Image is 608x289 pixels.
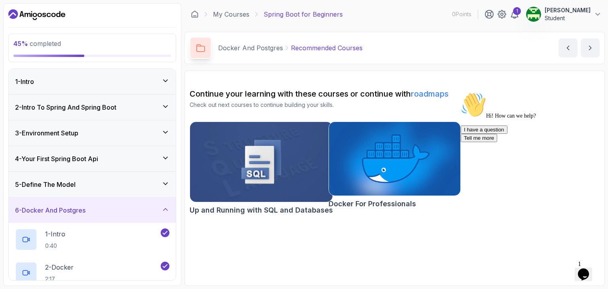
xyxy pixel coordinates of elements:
[190,101,600,109] p: Check out next courses to continue building your skills.
[329,122,461,196] img: Docker For Professionals card
[213,10,249,19] a: My Courses
[411,89,448,99] a: roadmaps
[291,43,363,53] p: Recommended Courses
[15,128,78,138] h3: 3 - Environment Setup
[45,242,65,250] p: 0:40
[526,7,541,22] img: user profile image
[3,24,78,30] span: Hi! How can we help?
[581,38,600,57] button: next content
[329,198,416,209] h2: Docker For Professionals
[190,122,332,202] img: Up and Running with SQL and Databases card
[9,69,176,94] button: 1-Intro
[191,10,199,18] a: Dashboard
[15,103,116,112] h3: 2 - Intro To Spring And Spring Boot
[9,198,176,223] button: 6-Docker And Postgres
[3,3,146,53] div: 👋Hi! How can we help?I have a questionTell me more
[15,77,34,86] h3: 1 - Intro
[3,36,50,45] button: I have a question
[3,45,40,53] button: Tell me more
[9,95,176,120] button: 2-Intro To Spring And Spring Boot
[13,40,28,48] span: 45 %
[45,262,74,272] p: 2 - Docker
[545,14,591,22] p: Student
[545,6,591,14] p: [PERSON_NAME]
[8,8,65,21] a: Dashboard
[458,89,600,253] iframe: chat widget
[45,275,74,283] p: 2:17
[190,122,333,216] a: Up and Running with SQL and Databases cardUp and Running with SQL and Databases
[218,43,283,53] p: Docker And Postgres
[264,10,343,19] p: Spring Boot for Beginners
[559,38,578,57] button: previous content
[190,88,600,99] h2: Continue your learning with these courses or continue with
[575,257,600,281] iframe: chat widget
[190,205,333,216] h2: Up and Running with SQL and Databases
[526,6,602,22] button: user profile image[PERSON_NAME]Student
[15,154,98,164] h3: 4 - Your First Spring Boot Api
[9,146,176,171] button: 4-Your First Spring Boot Api
[510,10,519,19] a: 1
[3,3,28,29] img: :wave:
[9,172,176,197] button: 5-Define The Model
[329,122,461,209] a: Docker For Professionals cardDocker For Professionals
[15,262,169,284] button: 2-Docker2:17
[15,205,85,215] h3: 6 - Docker And Postgres
[15,180,76,189] h3: 5 - Define The Model
[452,10,471,18] p: 0 Points
[9,120,176,146] button: 3-Environment Setup
[513,7,521,15] div: 1
[13,40,61,48] span: completed
[15,228,169,251] button: 1-Intro0:40
[45,229,65,239] p: 1 - Intro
